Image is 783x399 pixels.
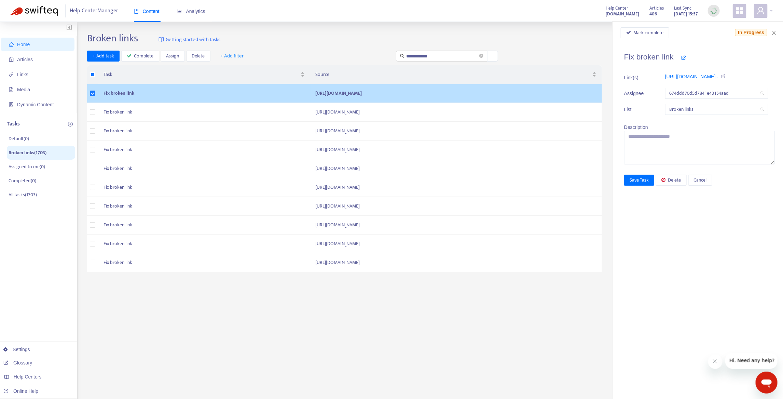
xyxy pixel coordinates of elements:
button: Mark complete [621,27,669,38]
td: [URL][DOMAIN_NAME] [310,235,602,253]
span: file-image [9,87,14,92]
span: Mark complete [634,29,664,37]
button: Assign [161,51,185,62]
td: [URL][DOMAIN_NAME] [310,197,602,216]
iframe: Close message [708,355,723,369]
button: Save Task [624,175,654,186]
p: Completed ( 0 ) [9,177,36,184]
td: [URL][DOMAIN_NAME] [310,84,602,103]
span: Cancel [694,176,707,184]
strong: [DATE] 15:57 [674,10,698,18]
td: Fix broken link [98,122,310,141]
a: Getting started with tasks [159,32,220,47]
span: Articles [649,4,664,12]
a: Glossary [3,360,32,365]
td: Fix broken link [98,103,310,122]
td: [URL][DOMAIN_NAME] [310,178,602,197]
a: Settings [3,347,30,352]
p: Assigned to me ( 0 ) [9,163,45,170]
p: All tasks ( 1703 ) [9,191,37,198]
span: Media [17,87,30,92]
img: image-link [159,37,164,42]
span: Help Center Manager [70,4,119,17]
p: Default ( 0 ) [9,135,29,142]
td: Fix broken link [98,197,310,216]
span: Articles [17,57,33,62]
span: container [9,102,14,107]
td: Fix broken link [98,253,310,272]
span: user [757,6,765,15]
span: link [9,72,14,77]
span: Home [17,42,30,47]
span: Help Center [606,4,628,12]
span: Complete [134,52,154,60]
span: search [400,54,405,58]
span: In Progress [735,29,767,36]
span: Link(s) [624,74,648,81]
img: Swifteq [10,6,58,16]
span: + Add filter [221,52,244,60]
p: Broken links ( 1703 ) [9,149,46,156]
span: account-book [9,57,14,62]
td: Fix broken link [98,216,310,235]
span: Content [134,9,160,14]
span: Delete [668,176,681,184]
span: Assign [166,52,179,60]
h2: Broken links [87,32,138,44]
span: Links [17,72,28,77]
span: Source [316,71,591,78]
img: sync_loading.0b5143dde30e3a21642e.gif [710,6,718,15]
span: Dynamic Content [17,102,54,107]
span: book [134,9,139,14]
td: [URL][DOMAIN_NAME] [310,216,602,235]
td: [URL][DOMAIN_NAME] [310,159,602,178]
iframe: Button to launch messaging window [756,372,778,394]
th: Task [98,65,310,84]
td: [URL][DOMAIN_NAME] [310,141,602,159]
td: [URL][DOMAIN_NAME] [310,103,602,122]
button: + Add task [87,51,120,62]
span: close [771,30,777,36]
span: Getting started with tasks [166,36,220,44]
span: close-circle [479,54,483,58]
span: search [760,91,765,95]
a: [URL][DOMAIN_NAME].. [665,74,718,79]
button: + Add filter [216,51,249,62]
span: + Add task [93,52,114,60]
button: Complete [121,51,159,62]
span: Broken links [669,104,764,115]
span: Delete [192,52,205,60]
a: [DOMAIN_NAME] [606,10,639,18]
h4: Fix broken link [624,52,775,62]
span: close-circle [479,53,483,59]
span: Last Sync [674,4,691,12]
span: search [760,107,765,111]
span: Analytics [177,9,205,14]
button: Delete [656,175,687,186]
span: List [624,106,648,113]
span: Assignee [624,90,648,97]
p: Tasks [7,120,20,128]
td: Fix broken link [98,159,310,178]
td: [URL][DOMAIN_NAME] [310,122,602,141]
span: Help Centers [14,374,42,380]
td: Fix broken link [98,235,310,253]
button: Delete [187,51,210,62]
span: Task [104,71,299,78]
td: Fix broken link [98,141,310,159]
span: Save Task [630,176,649,184]
a: Online Help [3,388,38,394]
button: Close [769,30,779,36]
span: plus-circle [68,122,73,127]
span: 674ddd70d5d7841e43154aad [669,88,764,98]
button: Cancel [688,175,712,186]
iframe: Message from company [725,353,778,369]
span: Description [624,124,648,130]
td: Fix broken link [98,84,310,103]
span: area-chart [177,9,182,14]
span: home [9,42,14,47]
td: [URL][DOMAIN_NAME] [310,253,602,272]
th: Source [310,65,602,84]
